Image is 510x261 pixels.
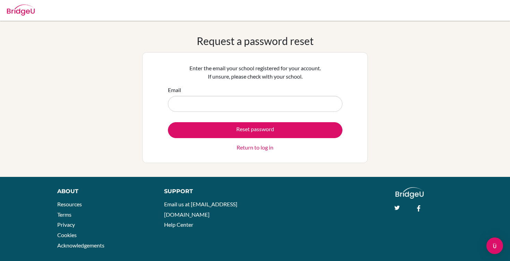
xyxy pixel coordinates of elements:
a: Acknowledgements [57,242,104,249]
p: Enter the email your school registered for your account. If unsure, please check with your school. [168,64,342,81]
a: Privacy [57,221,75,228]
a: Email us at [EMAIL_ADDRESS][DOMAIN_NAME] [164,201,237,218]
a: Help Center [164,221,193,228]
h1: Request a password reset [197,35,314,47]
img: Bridge-U [7,4,35,16]
button: Reset password [168,122,342,138]
a: Terms [57,211,71,218]
div: Support [164,187,248,196]
div: Open Intercom Messenger [486,237,503,254]
img: logo_white@2x-f4f0deed5e89b7ecb1c2cc34c3e3d731f90f0f143d5ea2071677605dd97b5244.png [396,187,424,199]
a: Resources [57,201,82,207]
a: Return to log in [237,143,273,152]
div: About [57,187,148,196]
a: Cookies [57,232,77,238]
label: Email [168,86,181,94]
